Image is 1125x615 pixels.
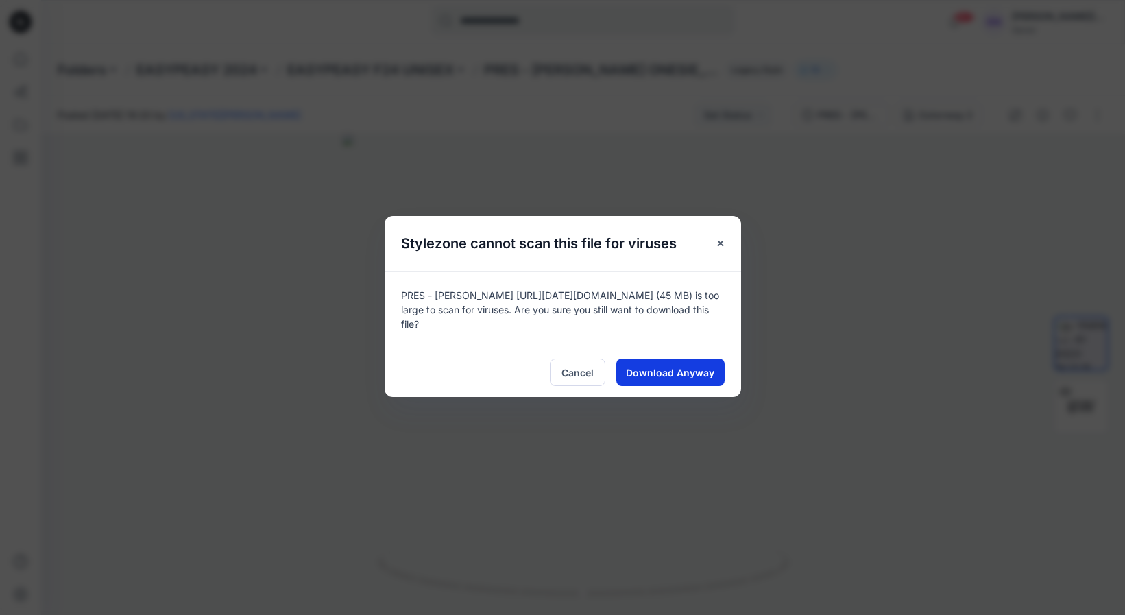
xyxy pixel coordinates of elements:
button: Download Anyway [616,359,725,386]
button: Cancel [550,359,605,386]
div: PRES - [PERSON_NAME] [URL][DATE][DOMAIN_NAME] (45 MB) is too large to scan for viruses. Are you s... [385,271,741,348]
h5: Stylezone cannot scan this file for viruses [385,216,693,271]
span: Cancel [561,365,594,380]
button: Close [708,231,733,256]
span: Download Anyway [626,365,714,380]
